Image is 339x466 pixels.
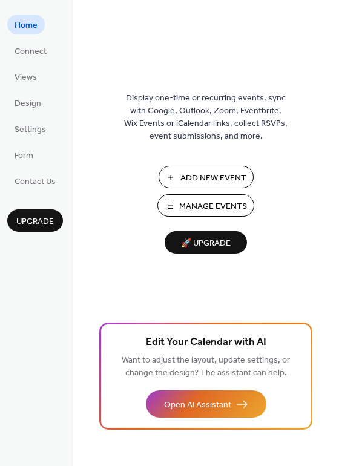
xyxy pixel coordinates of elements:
[15,19,38,32] span: Home
[7,93,48,113] a: Design
[7,145,41,165] a: Form
[15,71,37,84] span: Views
[7,119,53,139] a: Settings
[7,171,63,191] a: Contact Us
[159,166,254,188] button: Add New Event
[179,200,247,213] span: Manage Events
[7,15,45,34] a: Home
[7,67,44,87] a: Views
[146,334,266,351] span: Edit Your Calendar with AI
[172,235,240,252] span: 🚀 Upgrade
[124,92,288,143] span: Display one-time or recurring events, sync with Google, Outlook, Zoom, Eventbrite, Wix Events or ...
[146,390,266,418] button: Open AI Assistant
[15,123,46,136] span: Settings
[7,41,54,61] a: Connect
[16,215,54,228] span: Upgrade
[15,149,33,162] span: Form
[164,399,231,412] span: Open AI Assistant
[180,172,246,185] span: Add New Event
[122,352,290,381] span: Want to adjust the layout, update settings, or change the design? The assistant can help.
[15,176,56,188] span: Contact Us
[15,45,47,58] span: Connect
[165,231,247,254] button: 🚀 Upgrade
[7,209,63,232] button: Upgrade
[15,97,41,110] span: Design
[157,194,254,217] button: Manage Events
